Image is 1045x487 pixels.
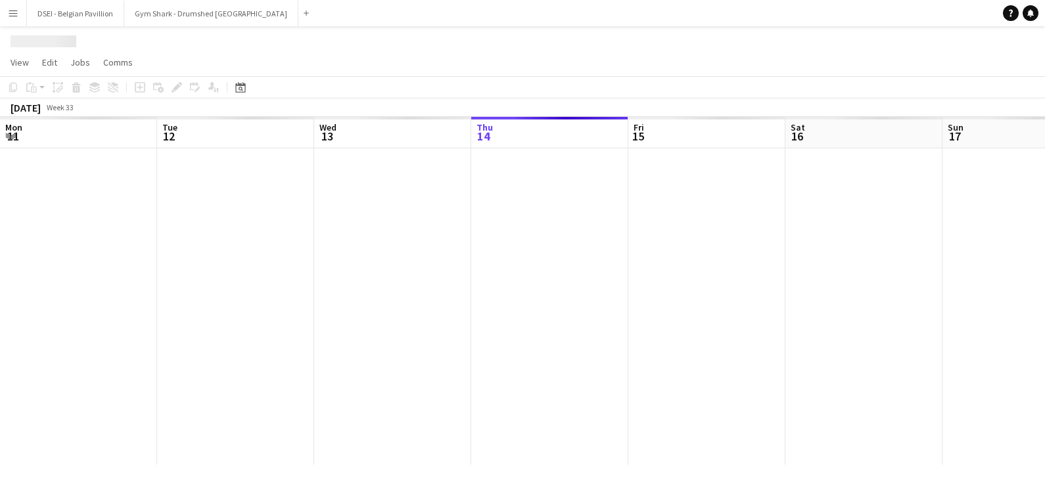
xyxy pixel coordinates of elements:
[5,54,34,71] a: View
[946,129,964,144] span: 17
[42,56,57,68] span: Edit
[634,121,644,133] span: Fri
[162,121,177,133] span: Tue
[37,54,62,71] a: Edit
[27,1,124,26] button: DSEI - Belgian Pavillion
[475,129,493,144] span: 14
[124,1,298,26] button: Gym Shark - Drumshed [GEOGRAPHIC_DATA]
[476,121,493,133] span: Thu
[319,121,337,133] span: Wed
[791,121,805,133] span: Sat
[3,129,22,144] span: 11
[98,54,138,71] a: Comms
[11,101,41,114] div: [DATE]
[632,129,644,144] span: 15
[317,129,337,144] span: 13
[5,121,22,133] span: Mon
[70,56,90,68] span: Jobs
[789,129,805,144] span: 16
[65,54,95,71] a: Jobs
[11,56,29,68] span: View
[160,129,177,144] span: 12
[948,121,964,133] span: Sun
[103,56,133,68] span: Comms
[43,102,76,112] span: Week 33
